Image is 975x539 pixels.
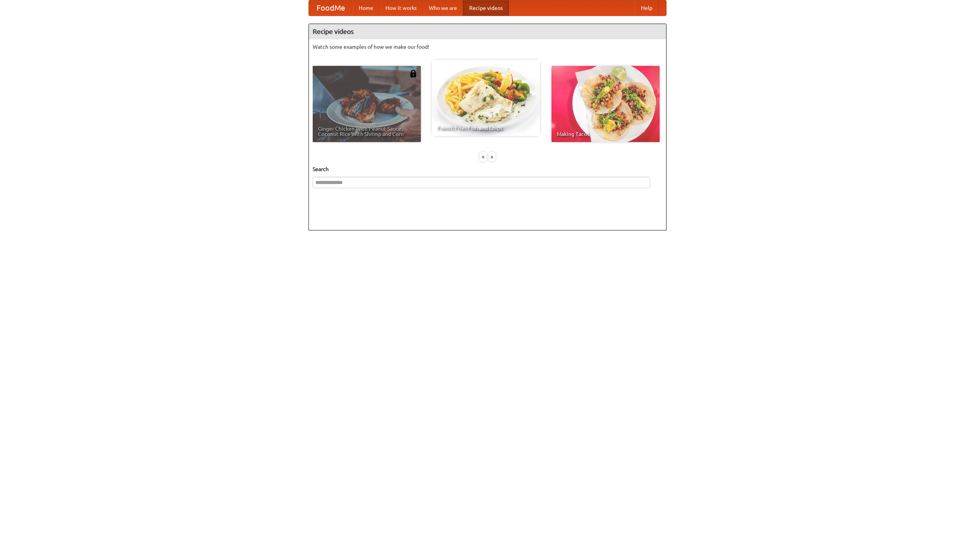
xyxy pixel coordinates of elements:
a: Help [635,0,659,16]
a: French Fries Fish and Chips [432,60,540,136]
div: » [489,152,495,162]
p: Watch some examples of how we make our food! [313,43,662,51]
div: « [480,152,486,162]
a: Making Tacos [551,66,660,142]
h5: Search [313,165,662,173]
img: 483408.png [409,70,417,77]
a: Who we are [423,0,463,16]
a: How it works [379,0,423,16]
h4: Recipe videos [309,24,666,39]
span: Making Tacos [557,131,654,137]
a: Recipe videos [463,0,509,16]
span: French Fries Fish and Chips [437,125,535,131]
a: FoodMe [309,0,353,16]
a: Home [353,0,379,16]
